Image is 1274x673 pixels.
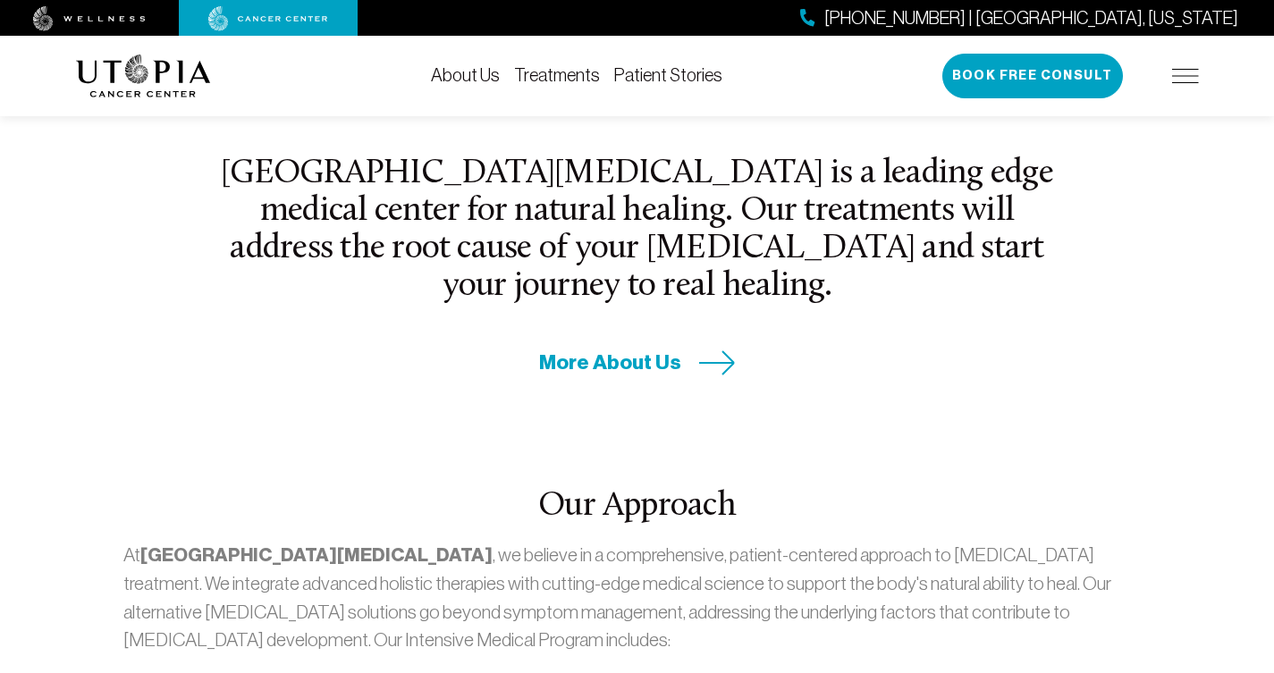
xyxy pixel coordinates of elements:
p: At , we believe in a comprehensive, patient-centered approach to [MEDICAL_DATA] treatment. We int... [123,541,1151,654]
strong: [GEOGRAPHIC_DATA][MEDICAL_DATA] [140,543,493,567]
a: Treatments [514,65,600,85]
a: [PHONE_NUMBER] | [GEOGRAPHIC_DATA], [US_STATE] [800,5,1238,31]
button: Book Free Consult [942,54,1123,98]
span: [PHONE_NUMBER] | [GEOGRAPHIC_DATA], [US_STATE] [824,5,1238,31]
img: cancer center [208,6,328,31]
img: logo [76,55,211,97]
img: icon-hamburger [1172,69,1199,83]
h2: Our Approach [123,488,1151,526]
a: Patient Stories [614,65,722,85]
span: More About Us [539,349,681,376]
h2: [GEOGRAPHIC_DATA][MEDICAL_DATA] is a leading edge medical center for natural healing. Our treatme... [219,156,1056,307]
a: About Us [431,65,500,85]
a: More About Us [539,349,736,376]
img: wellness [33,6,146,31]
